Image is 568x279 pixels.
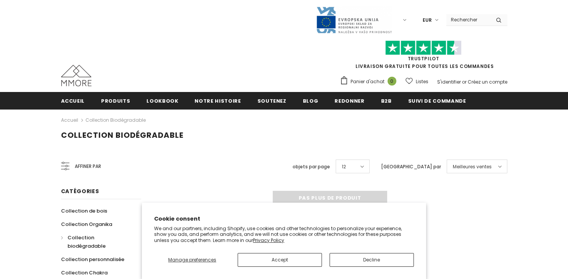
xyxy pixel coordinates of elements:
label: objets par page [293,163,330,171]
span: Accueil [61,97,85,105]
span: Affiner par [75,162,101,171]
button: Manage preferences [154,253,230,267]
a: Listes [405,75,428,88]
a: Collection biodégradable [61,231,133,253]
span: Listes [416,78,428,85]
span: Collection biodégradable [61,130,183,140]
span: Redonner [335,97,364,105]
a: TrustPilot [408,55,439,62]
a: Collection biodégradable [85,117,146,123]
a: Notre histoire [195,92,241,109]
span: Blog [303,97,319,105]
a: Collection de bois [61,204,107,218]
img: Faites confiance aux étoiles pilotes [385,40,462,55]
span: LIVRAISON GRATUITE POUR TOUTES LES COMMANDES [340,44,507,69]
span: Manage preferences [168,256,216,263]
a: Blog [303,92,319,109]
a: Redonner [335,92,364,109]
span: B2B [381,97,392,105]
span: Collection biodégradable [68,234,106,250]
a: Accueil [61,116,78,125]
span: Collection Chakra [61,269,108,276]
span: or [462,79,467,85]
a: B2B [381,92,392,109]
span: Panier d'achat [351,78,385,85]
span: Produits [101,97,130,105]
h2: Cookie consent [154,215,414,223]
img: Javni Razpis [316,6,392,34]
a: Suivi de commande [408,92,466,109]
span: 0 [388,77,396,85]
a: Panier d'achat 0 [340,76,400,87]
span: Collection de bois [61,207,107,214]
a: Collection personnalisée [61,253,124,266]
span: soutenez [257,97,286,105]
a: Javni Razpis [316,16,392,23]
input: Search Site [446,14,490,25]
button: Decline [330,253,414,267]
button: Accept [238,253,322,267]
p: We and our partners, including Shopify, use cookies and other technologies to personalize your ex... [154,226,414,244]
span: Notre histoire [195,97,241,105]
span: EUR [423,16,432,24]
span: Lookbook [146,97,178,105]
a: Accueil [61,92,85,109]
span: 12 [342,163,346,171]
span: Collection Organika [61,221,112,228]
a: soutenez [257,92,286,109]
span: Collection personnalisée [61,256,124,263]
a: S'identifier [437,79,461,85]
label: [GEOGRAPHIC_DATA] par [381,163,441,171]
span: Meilleures ventes [453,163,492,171]
a: Produits [101,92,130,109]
span: Catégories [61,187,99,195]
img: Cas MMORE [61,65,92,86]
a: Privacy Policy [253,237,284,244]
a: Lookbook [146,92,178,109]
span: Suivi de commande [408,97,466,105]
a: Collection Organika [61,218,112,231]
a: Créez un compte [468,79,507,85]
